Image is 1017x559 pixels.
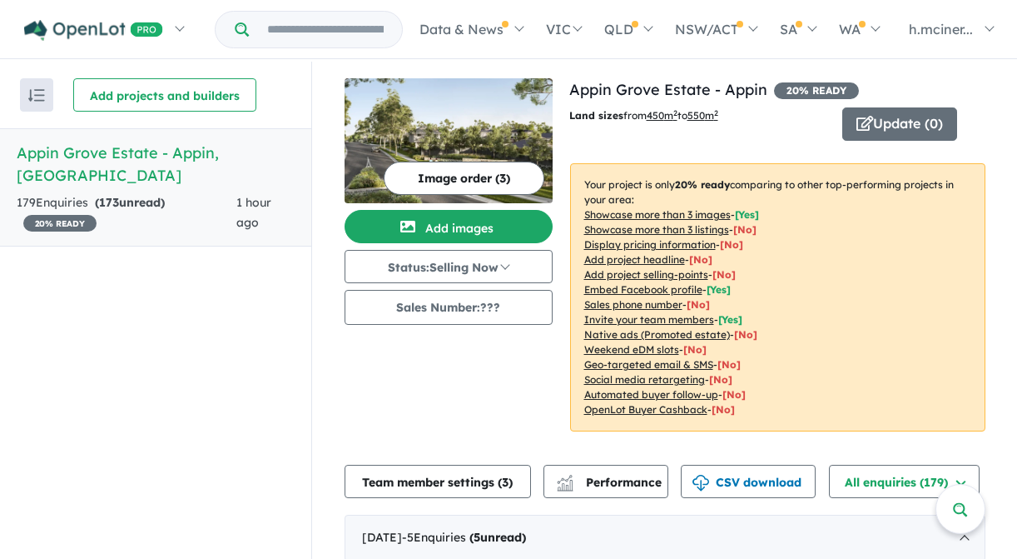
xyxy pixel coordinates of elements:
[718,313,742,326] span: [ Yes ]
[712,403,735,416] span: [No]
[345,465,531,498] button: Team member settings (3)
[687,298,710,311] span: [ No ]
[569,80,767,99] a: Appin Grove Estate - Appin
[236,195,271,230] span: 1 hour ago
[23,215,97,232] span: 20 % READY
[584,313,714,326] u: Invite your team members
[557,480,573,491] img: bar-chart.svg
[345,210,553,243] button: Add images
[584,358,713,371] u: Geo-targeted email & SMS
[712,268,736,281] span: [ No ]
[677,109,718,122] span: to
[469,530,526,545] strong: ( unread)
[569,109,623,122] b: Land sizes
[774,82,859,99] span: 20 % READY
[692,475,709,492] img: download icon
[345,78,553,203] img: Appin Grove Estate - Appin
[584,223,729,236] u: Showcase more than 3 listings
[584,253,685,266] u: Add project headline
[584,298,682,311] u: Sales phone number
[683,343,707,356] span: [No]
[734,328,757,341] span: [No]
[735,208,759,221] span: [ Yes ]
[733,223,757,236] span: [ No ]
[673,108,677,117] sup: 2
[687,109,718,122] u: 550 m
[73,78,256,112] button: Add projects and builders
[909,21,973,37] span: h.mciner...
[707,283,731,296] span: [ Yes ]
[99,195,119,210] span: 173
[474,530,480,545] span: 5
[559,475,662,490] span: Performance
[842,107,957,141] button: Update (0)
[584,388,718,401] u: Automated buyer follow-up
[570,163,985,432] p: Your project is only comparing to other top-performing projects in your area: - - - - - - - - - -...
[584,328,730,341] u: Native ads (Promoted estate)
[24,20,163,41] img: Openlot PRO Logo White
[345,290,553,325] button: Sales Number:???
[720,238,743,251] span: [ No ]
[584,343,679,356] u: Weekend eDM slots
[714,108,718,117] sup: 2
[584,373,705,386] u: Social media retargeting
[584,268,708,281] u: Add project selling-points
[584,238,716,251] u: Display pricing information
[681,465,816,498] button: CSV download
[95,195,165,210] strong: ( unread)
[543,465,668,498] button: Performance
[252,12,399,47] input: Try estate name, suburb, builder or developer
[717,358,741,371] span: [No]
[384,162,544,195] button: Image order (3)
[584,283,702,296] u: Embed Facebook profile
[647,109,677,122] u: 450 m
[569,107,830,124] p: from
[709,373,732,386] span: [No]
[689,253,712,266] span: [ No ]
[502,475,508,490] span: 3
[345,250,553,283] button: Status:Selling Now
[402,530,526,545] span: - 5 Enquir ies
[17,193,236,233] div: 179 Enquir ies
[17,142,295,187] h5: Appin Grove Estate - Appin , [GEOGRAPHIC_DATA]
[584,208,731,221] u: Showcase more than 3 images
[675,178,730,191] b: 20 % ready
[584,403,707,416] u: OpenLot Buyer Cashback
[829,465,980,498] button: All enquiries (179)
[28,89,45,102] img: sort.svg
[557,475,572,484] img: line-chart.svg
[722,388,746,401] span: [No]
